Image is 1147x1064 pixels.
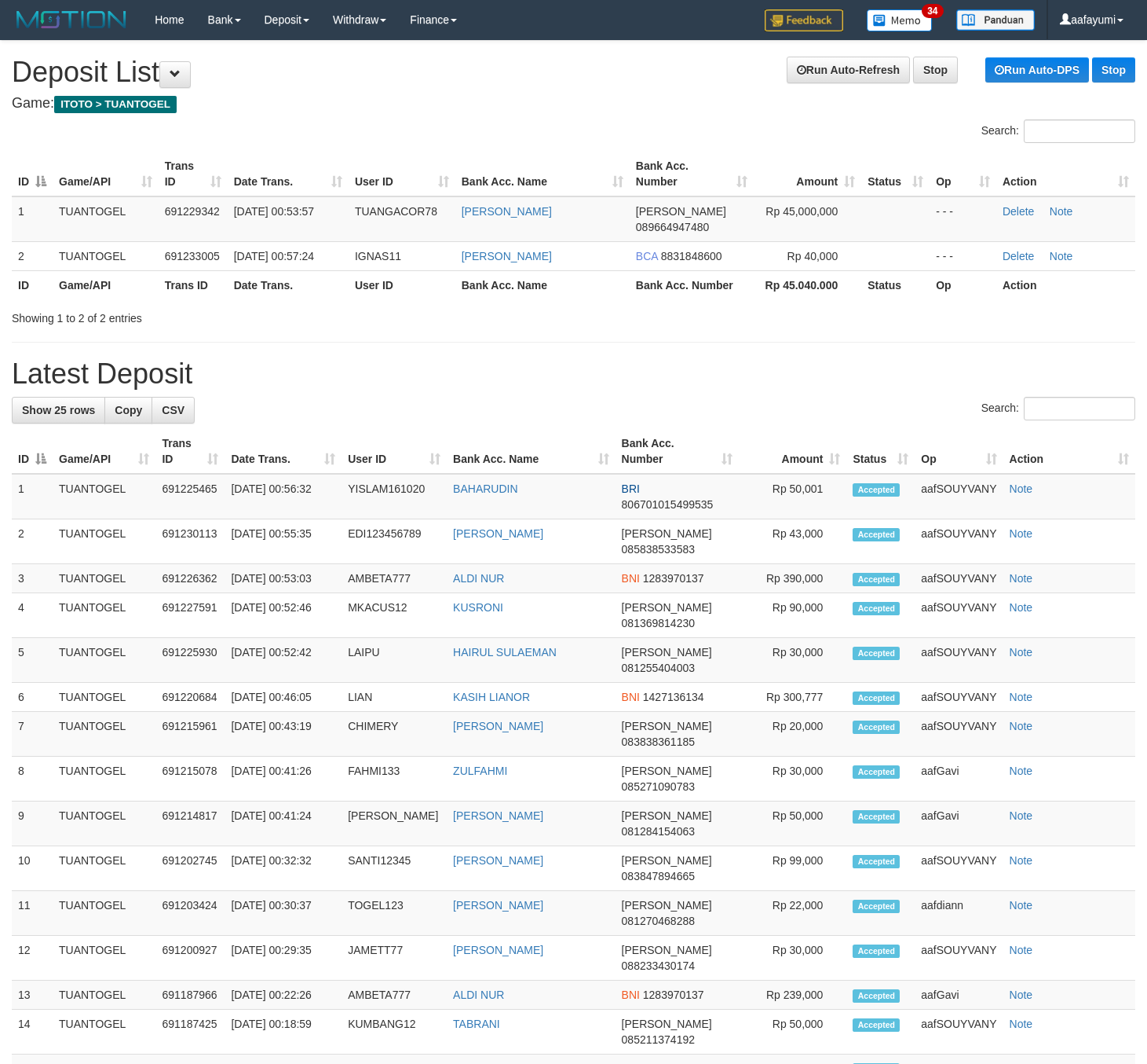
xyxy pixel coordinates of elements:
th: Game/API [53,270,159,299]
td: 691200927 [155,936,225,981]
th: Trans ID: activate to sort column ascending [155,429,225,474]
th: Op [930,270,996,299]
td: TUANTOGEL [53,593,155,638]
td: aafSOUYVANY [915,564,1003,593]
span: Copy 081270468288 to clipboard [622,915,695,927]
span: Rp 45,000,000 [765,205,838,218]
span: 691233005 [165,250,220,262]
td: aafdiann [915,891,1003,936]
a: Delete [1003,205,1034,218]
span: Copy 085211374192 to clipboard [622,1033,695,1046]
td: 3 [12,564,53,593]
td: 691214817 [155,802,225,846]
td: Rp 239,000 [739,981,846,1010]
th: Bank Acc. Name: activate to sort column ascending [455,152,630,196]
td: [DATE] 00:55:35 [225,519,342,564]
span: Rp 40,000 [787,250,838,262]
span: [DATE] 00:53:57 [234,205,314,218]
span: Copy 081369814230 to clipboard [622,617,695,629]
a: Note [1010,989,1033,1001]
td: 7 [12,712,53,757]
td: Rp 30,000 [739,638,846,683]
td: EDI123456789 [342,519,447,564]
th: Trans ID: activate to sort column ascending [159,152,228,196]
a: [PERSON_NAME] [462,250,552,262]
th: Date Trans.: activate to sort column ascending [225,429,342,474]
span: Accepted [853,573,900,586]
a: Stop [1092,57,1135,83]
td: 5 [12,638,53,683]
td: [DATE] 00:46:05 [225,683,342,712]
span: BCA [636,250,658,262]
span: Copy 085838533583 to clipboard [622,543,695,556]
td: [DATE] 00:29:35 [225,936,342,981]
td: 691230113 [155,519,225,564]
a: Note [1010,854,1033,867]
span: [PERSON_NAME] [622,765,712,777]
th: Bank Acc. Number [630,270,754,299]
td: [DATE] 00:52:46 [225,593,342,638]
td: TUANTOGEL [53,981,155,1010]
a: Run Auto-Refresh [787,57,910,83]
th: Bank Acc. Number: activate to sort column ascending [630,152,754,196]
span: [PERSON_NAME] [622,1018,712,1030]
td: YISLAM161020 [342,474,447,519]
span: BNI [622,572,640,585]
a: [PERSON_NAME] [453,854,543,867]
a: Note [1050,205,1073,218]
img: MOTION_logo.png [12,8,131,31]
a: TABRANI [453,1018,500,1030]
td: [DATE] 00:41:26 [225,757,342,802]
td: AMBETA777 [342,564,447,593]
td: - - - [930,196,996,242]
td: 691202745 [155,846,225,891]
input: Search: [1024,119,1135,143]
span: Copy 1283970137 to clipboard [643,989,704,1001]
span: [PERSON_NAME] [622,944,712,956]
img: panduan.png [956,9,1035,31]
td: Rp 30,000 [739,936,846,981]
span: Accepted [853,810,900,824]
td: Rp 20,000 [739,712,846,757]
td: 13 [12,981,53,1010]
th: Date Trans. [228,270,349,299]
span: BRI [622,482,640,495]
td: [DATE] 00:43:19 [225,712,342,757]
td: TUANTOGEL [53,683,155,712]
span: Accepted [853,945,900,958]
td: aafSOUYVANY [915,712,1003,757]
td: Rp 300,777 [739,683,846,712]
th: Status [861,270,930,299]
td: aafSOUYVANY [915,519,1003,564]
td: 9 [12,802,53,846]
td: 691220684 [155,683,225,712]
td: 691187425 [155,1010,225,1055]
td: KUMBANG12 [342,1010,447,1055]
th: Status: activate to sort column ascending [861,152,930,196]
td: Rp 50,000 [739,1010,846,1055]
td: aafGavi [915,802,1003,846]
td: Rp 90,000 [739,593,846,638]
td: LAIPU [342,638,447,683]
th: Bank Acc. Name: activate to sort column ascending [447,429,615,474]
td: [DATE] 00:41:24 [225,802,342,846]
span: Copy 088233430174 to clipboard [622,959,695,972]
td: aafSOUYVANY [915,638,1003,683]
td: - - - [930,241,996,270]
td: 1 [12,474,53,519]
a: ZULFAHMI [453,765,507,777]
input: Search: [1024,397,1135,420]
div: Showing 1 to 2 of 2 entries [12,304,466,326]
a: Note [1010,572,1033,585]
td: MKACUS12 [342,593,447,638]
a: [PERSON_NAME] [453,899,543,912]
th: Date Trans.: activate to sort column ascending [228,152,349,196]
a: Note [1010,809,1033,822]
span: Copy 089664947480 to clipboard [636,221,709,233]
span: Accepted [853,647,900,660]
td: TUANTOGEL [53,712,155,757]
span: Copy 1427136134 to clipboard [643,691,704,703]
label: Search: [981,119,1135,143]
span: [PERSON_NAME] [622,854,712,867]
th: User ID [349,270,455,299]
